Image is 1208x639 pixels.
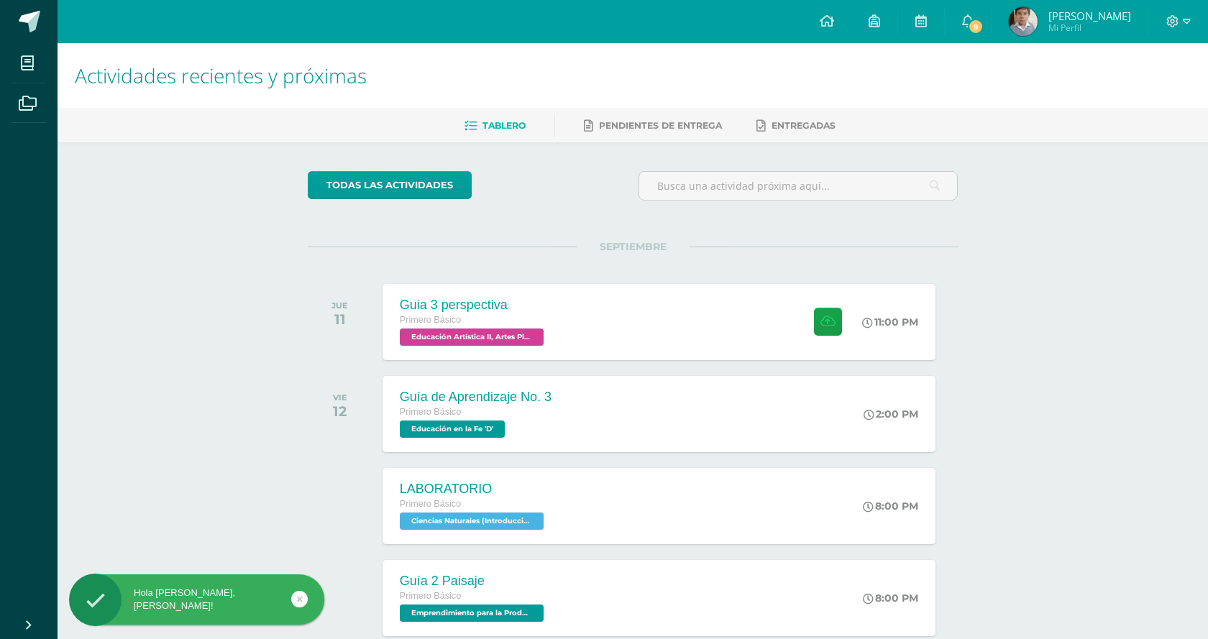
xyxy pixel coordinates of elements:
a: Pendientes de entrega [584,114,722,137]
span: Ciencias Naturales (Introducción a la Biología) 'D' [400,512,544,530]
div: 2:00 PM [864,408,918,420]
div: VIE [333,392,347,403]
div: LABORATORIO [400,482,547,497]
span: Entregadas [772,120,836,131]
span: Emprendimiento para la Productividad 'D' [400,604,544,622]
span: [PERSON_NAME] [1048,9,1131,23]
span: Actividades recientes y próximas [75,62,367,89]
span: SEPTIEMBRE [577,240,690,253]
div: Guía de Aprendizaje No. 3 [400,390,552,405]
div: 11:00 PM [862,316,918,328]
span: 9 [968,19,984,35]
div: 11 [331,311,348,328]
img: fa3ee579a16075afe409a863d26d9a77.png [1009,7,1038,36]
input: Busca una actividad próxima aquí... [639,172,958,200]
span: Primero Básico [400,407,461,417]
span: Educación Artística II, Artes Plásticas 'D' [400,328,544,346]
span: Tablero [482,120,526,131]
a: Entregadas [756,114,836,137]
div: 12 [333,403,347,420]
div: 8:00 PM [863,592,918,604]
a: Tablero [465,114,526,137]
div: JUE [331,300,348,311]
div: Guía 2 Paisaje [400,574,547,589]
div: Hola [PERSON_NAME], [PERSON_NAME]! [69,587,324,612]
span: Primero Básico [400,499,461,509]
div: Guia 3 perspectiva [400,298,547,313]
span: Primero Básico [400,591,461,601]
span: Educación en la Fe 'D' [400,420,505,438]
a: todas las Actividades [308,171,472,199]
div: 8:00 PM [863,500,918,512]
span: Mi Perfil [1048,22,1131,34]
span: Pendientes de entrega [599,120,722,131]
span: Primero Básico [400,315,461,325]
